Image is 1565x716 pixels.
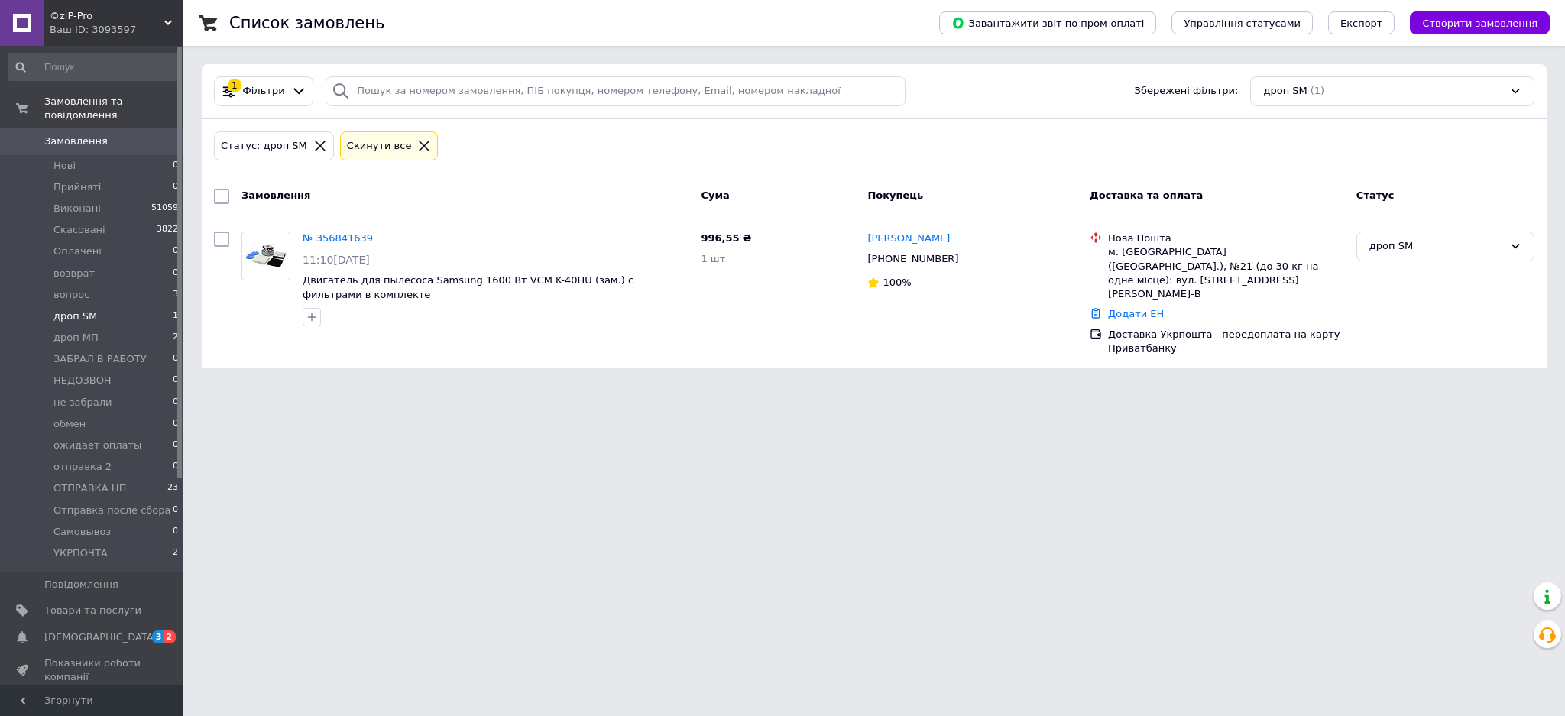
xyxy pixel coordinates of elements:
[1171,11,1313,34] button: Управління статусами
[303,274,633,300] a: Двигатель для пылесоса Samsung 1600 Вт VCM K-40HU (зам.) с фильтрами в комплекте
[53,504,171,517] span: Отправка после сбора
[242,240,290,272] img: Фото товару
[53,460,112,474] span: отправка 2
[173,267,178,280] span: 0
[303,254,370,266] span: 11:10[DATE]
[53,223,105,237] span: Скасовані
[50,23,183,37] div: Ваш ID: 3093597
[53,439,141,452] span: ожидает оплаты
[53,396,112,410] span: не забрали
[1090,190,1203,201] span: Доставка та оплата
[229,14,384,32] h1: Список замовлень
[867,232,950,246] a: [PERSON_NAME]
[53,267,95,280] span: возврат
[152,630,164,643] span: 3
[173,309,178,323] span: 1
[243,84,285,99] span: Фільтри
[228,79,241,92] div: 1
[1369,238,1503,254] div: дроп SM
[241,190,310,201] span: Замовлення
[53,202,101,215] span: Виконані
[218,138,310,154] div: Статус: дроп SM
[44,95,183,122] span: Замовлення та повідомлення
[53,331,99,345] span: дроп МП
[344,138,415,154] div: Cкинути все
[701,253,728,264] span: 1 шт.
[173,374,178,387] span: 0
[1410,11,1550,34] button: Створити замовлення
[173,417,178,431] span: 0
[164,630,176,643] span: 2
[157,223,178,237] span: 3822
[53,245,102,258] span: Оплачені
[53,309,97,323] span: дроп SM
[326,76,906,106] input: Пошук за номером замовлення, ПІБ покупця, номером телефону, Email, номером накладної
[173,159,178,173] span: 0
[8,53,180,81] input: Пошук
[951,16,1144,30] span: Завантажити звіт по пром-оплаті
[53,159,76,173] span: Нові
[173,331,178,345] span: 2
[53,288,89,302] span: вопрос
[53,525,111,539] span: Самовывоз
[939,11,1156,34] button: Завантажити звіт по пром-оплаті
[53,481,126,495] span: ОТПРАВКА НП
[50,9,164,23] span: ©ziP-Pro
[1108,328,1344,355] div: Доставка Укрпошта - передоплата на карту Приватбанку
[867,253,958,264] span: [PHONE_NUMBER]
[1422,18,1537,29] span: Створити замовлення
[53,180,101,194] span: Прийняті
[173,546,178,560] span: 2
[53,352,147,366] span: ЗАБРАЛ В РАБОТУ
[44,578,118,591] span: Повідомлення
[44,656,141,684] span: Показники роботи компанії
[44,604,141,617] span: Товари та послуги
[1340,18,1383,29] span: Експорт
[173,245,178,258] span: 0
[1311,85,1324,96] span: (1)
[173,525,178,539] span: 0
[1108,245,1344,301] div: м. [GEOGRAPHIC_DATA] ([GEOGRAPHIC_DATA].), №21 (до 30 кг на одне місце): вул. [STREET_ADDRESS][PE...
[1108,232,1344,245] div: Нова Пошта
[303,232,373,244] a: № 356841639
[151,202,178,215] span: 51059
[53,374,112,387] span: НЕДОЗВОН
[53,546,108,560] span: УКРПОЧТА
[44,134,108,148] span: Замовлення
[1356,190,1395,201] span: Статус
[701,190,729,201] span: Cума
[1184,18,1301,29] span: Управління статусами
[1108,308,1164,319] a: Додати ЕН
[173,288,178,302] span: 3
[241,232,290,280] a: Фото товару
[1395,17,1550,28] a: Створити замовлення
[173,460,178,474] span: 0
[173,352,178,366] span: 0
[167,481,178,495] span: 23
[1328,11,1395,34] button: Експорт
[53,417,86,431] span: обмен
[173,180,178,194] span: 0
[173,504,178,517] span: 0
[1263,84,1307,99] span: дроп SM
[701,232,751,244] span: 996,55 ₴
[173,396,178,410] span: 0
[1135,84,1239,99] span: Збережені фільтри:
[883,277,911,288] span: 100%
[44,630,157,644] span: [DEMOGRAPHIC_DATA]
[173,439,178,452] span: 0
[867,190,923,201] span: Покупець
